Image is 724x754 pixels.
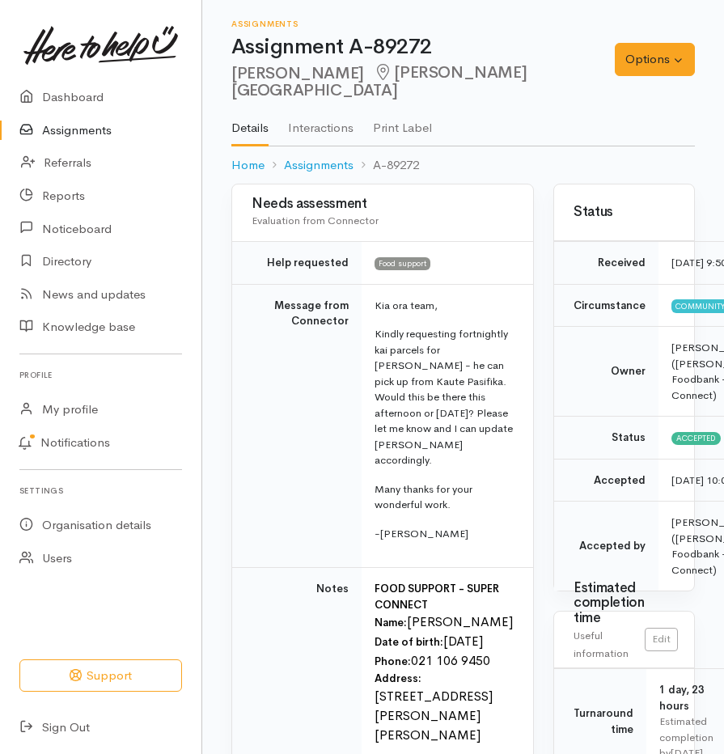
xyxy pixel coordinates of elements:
h2: [PERSON_NAME] [231,64,615,100]
span: Accepted [671,432,721,445]
h6: Assignments [231,19,615,28]
td: Accepted by [554,502,658,591]
p: Kia ora team, [375,298,514,314]
a: Interactions [288,100,354,145]
a: Assignments [284,156,354,175]
td: Status [554,417,658,460]
nav: breadcrumb [231,146,695,184]
p: Kindly requesting fortnightly kai parcels for [PERSON_NAME] - he can pick up from Kaute Pasifika.... [375,326,514,468]
p: -[PERSON_NAME] [375,526,514,542]
span: Useful information for Connectors [574,629,629,697]
a: Details [231,100,269,146]
td: Circumstance [554,284,658,327]
span: 1 day, 23 hours [659,683,705,713]
span: FOOD SUPPORT - SUPER CONNECT [375,582,499,612]
p: Many thanks for your wonderful work. [375,481,514,513]
td: Owner [554,327,658,417]
td: Accepted [554,459,658,502]
span: Evaluation from Connector [252,214,379,227]
span: Food support [375,257,430,270]
span: Phone: [375,654,411,668]
font: [STREET_ADDRESS][PERSON_NAME][PERSON_NAME] [375,688,493,743]
span: Name: [375,616,407,629]
span: Date of birth: [375,635,443,649]
span: [PERSON_NAME][GEOGRAPHIC_DATA] [231,62,527,100]
h6: Settings [19,480,182,502]
a: Home [231,156,265,175]
td: Message from Connector [232,284,362,568]
font: 021 106 9450 [411,652,490,669]
h3: Needs assessment [252,197,514,212]
font: [DATE] [443,633,483,650]
li: A-89272 [354,156,419,175]
h6: Profile [19,364,182,386]
a: Print Label [373,100,432,145]
td: Received [554,242,658,285]
button: Options [615,43,695,76]
button: Support [19,659,182,693]
h3: Status [574,205,675,220]
span: Address: [375,671,421,685]
h3: Estimated completion time [574,581,645,626]
font: [PERSON_NAME] [407,613,513,630]
h1: Assignment A-89272 [231,36,615,59]
td: Help requested [232,242,362,285]
a: Edit [645,628,678,651]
